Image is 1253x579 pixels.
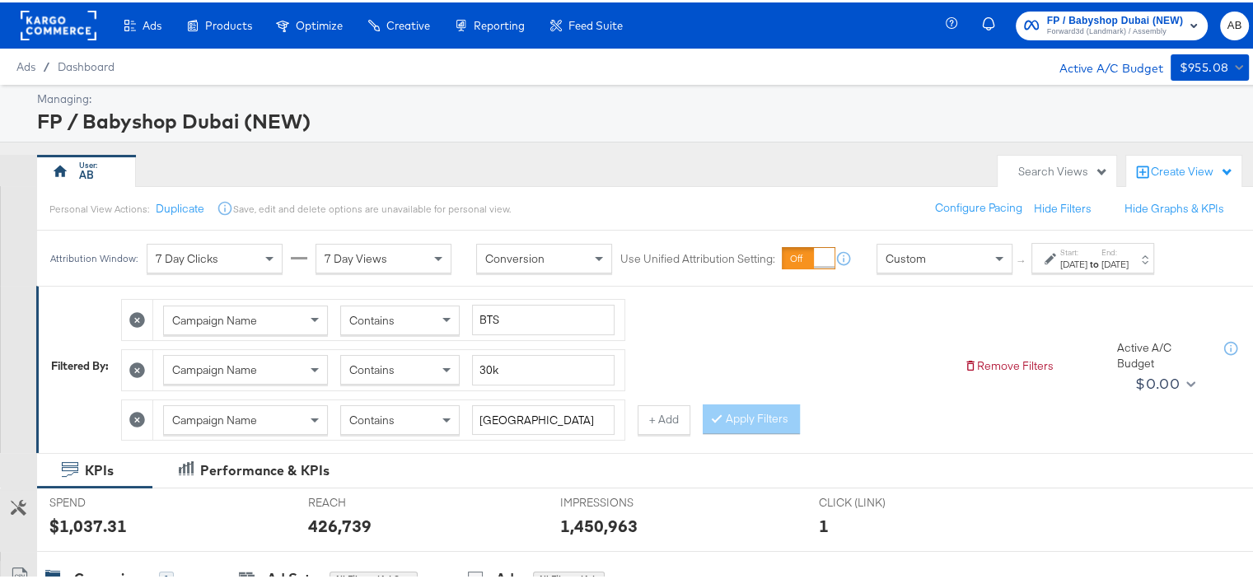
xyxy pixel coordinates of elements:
input: Enter a search term [472,353,615,383]
label: Start: [1060,245,1087,255]
div: Attribution Window: [49,250,138,262]
button: + Add [638,403,690,432]
span: 7 Day Views [325,249,387,264]
div: Active A/C Budget [1117,338,1208,368]
span: Conversion [485,249,545,264]
span: SPEND [49,493,173,508]
div: Personal View Actions: [49,200,149,213]
strong: to [1087,255,1101,268]
span: IMPRESSIONS [560,493,684,508]
div: 1,450,963 [560,511,638,535]
button: AB [1220,9,1249,38]
div: 1 [818,511,828,535]
div: Save, edit and delete options are unavailable for personal view. [233,200,511,213]
div: $0.00 [1135,369,1180,394]
button: Hide Filters [1034,198,1092,214]
div: $955.08 [1179,55,1228,76]
span: CLICK (LINK) [818,493,942,508]
button: Configure Pacing [923,191,1034,221]
span: Custom [886,249,926,264]
span: Contains [349,311,395,325]
input: Enter a search term [472,403,615,433]
span: Campaign Name [172,311,257,325]
div: Managing: [37,89,1245,105]
div: [DATE] [1101,255,1129,268]
div: KPIs [85,459,114,478]
span: Contains [349,410,395,425]
span: 7 Day Clicks [156,249,218,264]
span: Reporting [474,16,525,30]
span: Campaign Name [172,360,257,375]
label: Use Unified Attribution Setting: [620,249,775,264]
input: Enter a search term [472,302,615,333]
span: Products [205,16,252,30]
label: End: [1101,245,1129,255]
div: 426,739 [308,511,372,535]
span: Ads [16,58,35,71]
span: Forward3d (Landmark) / Assembly [1047,23,1183,36]
div: FP / Babyshop Dubai (NEW) [37,105,1245,133]
div: Filtered By: [51,356,109,371]
span: Ads [143,16,161,30]
span: Contains [349,360,395,375]
div: Create View [1151,161,1233,178]
span: / [35,58,58,71]
span: FP / Babyshop Dubai (NEW) [1047,10,1183,27]
span: Campaign Name [172,410,257,425]
a: Dashboard [58,58,115,71]
span: AB [1227,14,1242,33]
span: Creative [386,16,430,30]
span: REACH [308,493,432,508]
button: $955.08 [1171,52,1249,78]
div: $1,037.31 [49,511,127,535]
div: Performance & KPIs [200,459,330,478]
span: ↑ [1014,256,1030,262]
span: Feed Suite [568,16,623,30]
button: Hide Graphs & KPIs [1124,198,1224,214]
div: Active A/C Budget [1041,52,1162,77]
button: $0.00 [1129,368,1199,395]
span: Optimize [296,16,343,30]
button: Duplicate [156,198,204,214]
div: AB [79,165,94,180]
div: [DATE] [1060,255,1087,268]
button: Remove Filters [964,356,1054,371]
button: FP / Babyshop Dubai (NEW)Forward3d (Landmark) / Assembly [1016,9,1208,38]
div: Search Views [1018,161,1108,177]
